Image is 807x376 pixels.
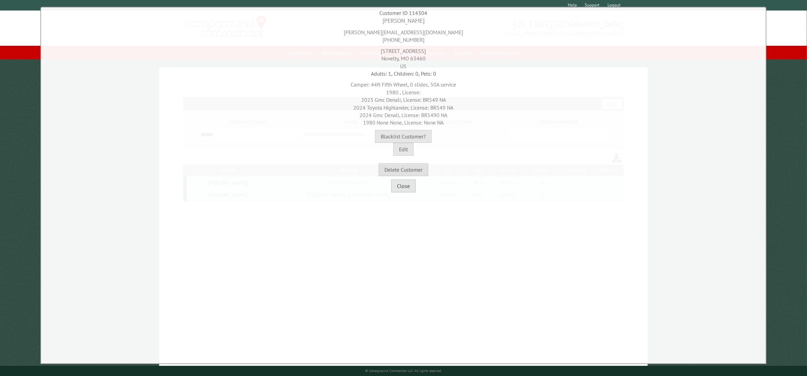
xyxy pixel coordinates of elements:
[379,163,428,176] button: Delete Customer
[386,89,420,96] span: 1980 , License:
[393,143,414,156] button: Edit
[43,77,764,126] div: Camper: 44ft Fifth Wheel, 0 slides, 50A service
[43,25,764,44] div: [PERSON_NAME][EMAIL_ADDRESS][DOMAIN_NAME] [PHONE_NUMBER]
[43,44,764,70] div: [STREET_ADDRESS] Novelty, MO 63460 US
[375,130,432,143] button: Blacklist Customer?
[391,180,416,192] button: Close
[365,369,442,373] small: © Campground Commander LLC. All rights reserved.
[353,104,453,111] span: 2024 Toyota Highlander, License: BR549 NA
[43,9,764,17] div: Customer ID 114304
[361,96,446,103] span: 2023 Gmc Denali, License: BR549 NA
[363,119,444,126] span: 1980 None None, License: None NA
[43,70,764,77] div: Adults: 1, Children: 0, Pets: 0
[359,112,447,118] span: 2024 Gmc Denali, License: BR5490 NA
[43,17,764,25] div: [PERSON_NAME]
